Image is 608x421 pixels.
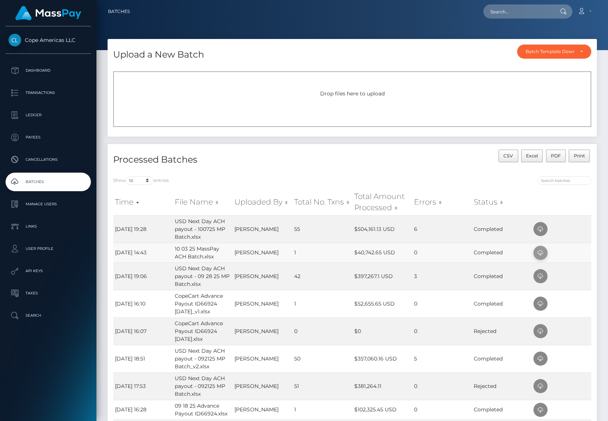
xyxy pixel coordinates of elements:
td: 0 [412,400,472,420]
td: 0 [412,372,472,400]
td: $504,161.13 USD [352,215,412,243]
th: Total Amount Processed: activate to sort column ascending [352,189,412,215]
td: 0 [412,317,472,345]
div: Batch Template Download [526,49,574,55]
td: [PERSON_NAME] [233,372,292,400]
td: Rejected [472,317,532,345]
select: Showentries [126,176,154,185]
td: [DATE] 16:07 [113,317,173,345]
td: [DATE] 19:06 [113,262,173,290]
td: 0 [412,290,472,317]
td: Completed [472,262,532,290]
a: Links [6,217,91,236]
p: Taxes [9,288,88,299]
input: Search batches [538,176,591,185]
p: API Keys [9,265,88,277]
p: Links [9,221,88,232]
td: 1 [292,400,352,420]
td: USD Next Day ACH payout - 100725 MP Batch.xlsx [173,215,233,243]
td: 1 [292,290,352,317]
td: [DATE] 19:28 [113,215,173,243]
button: CSV [499,150,518,162]
p: Payees [9,132,88,143]
td: 3 [412,262,472,290]
td: [PERSON_NAME] [233,345,292,372]
span: PDF [551,153,561,159]
p: Cancellations [9,154,88,165]
a: Batches [6,173,91,191]
a: Batches [108,4,130,19]
td: 55 [292,215,352,243]
th: Errors: activate to sort column ascending [412,189,472,215]
td: CopeCart Advance Payout ID66924 [DATE].xlsx [173,317,233,345]
button: Print [569,150,590,162]
td: [DATE] 14:43 [113,243,173,262]
td: Completed [472,290,532,317]
span: Drop files here to upload [320,90,385,97]
td: $102,325.45 USD [352,400,412,420]
span: CSV [503,153,513,159]
a: Manage Users [6,195,91,213]
td: [DATE] 17:53 [113,372,173,400]
td: Completed [472,243,532,262]
td: Rejected [472,372,532,400]
a: Cancellations [6,150,91,169]
span: Print [574,153,585,159]
td: [DATE] 18:51 [113,345,173,372]
td: 0 [412,243,472,262]
p: Manage Users [9,199,88,210]
a: Payees [6,128,91,147]
th: File Name: activate to sort column ascending [173,189,233,215]
h4: Upload a New Batch [113,48,204,61]
td: Completed [472,215,532,243]
td: 1 [292,243,352,262]
button: PDF [546,150,566,162]
p: Transactions [9,87,88,98]
td: 42 [292,262,352,290]
a: Search [6,306,91,325]
p: Ledger [9,110,88,121]
td: 6 [412,215,472,243]
td: USD Next Day ACH payout - 092125 MP Batch_v2.xlsx [173,345,233,372]
td: 0 [292,317,352,345]
a: Dashboard [6,61,91,80]
td: Completed [472,400,532,420]
td: $357,060.16 USD [352,345,412,372]
td: [PERSON_NAME] [233,243,292,262]
td: $397,267.1 USD [352,262,412,290]
a: User Profile [6,239,91,258]
td: Completed [472,345,532,372]
th: Uploaded By: activate to sort column ascending [233,189,292,215]
a: Ledger [6,106,91,124]
input: Search... [483,4,553,19]
button: Excel [521,150,543,162]
td: 51 [292,372,352,400]
td: 5 [412,345,472,372]
td: 09 18 25 Advance Payout ID66924.xlsx [173,400,233,420]
td: [PERSON_NAME] [233,317,292,345]
td: 50 [292,345,352,372]
td: USD Next Day ACH payout - 092125 MP Batch.xlsx [173,372,233,400]
a: Taxes [6,284,91,303]
h4: Processed Batches [113,153,347,166]
td: [DATE] 16:28 [113,400,173,420]
td: 10 03 25 MassPay ACH Batch.xlsx [173,243,233,262]
td: [PERSON_NAME] [233,290,292,317]
span: Cope Americas LLC [6,37,91,43]
td: [DATE] 16:10 [113,290,173,317]
p: Search [9,310,88,321]
td: $40,742.65 USD [352,243,412,262]
td: CopeCart Advance Payout ID66924 [DATE]_v1.xlsx [173,290,233,317]
td: USD Next Day ACH payout - 09 28 25 MP Batch.xlsx [173,262,233,290]
td: $52,655.65 USD [352,290,412,317]
th: Status: activate to sort column ascending [472,189,532,215]
span: Excel [526,153,538,159]
td: [PERSON_NAME] [233,215,292,243]
img: MassPay Logo [15,6,81,20]
th: Time: activate to sort column ascending [113,189,173,215]
button: Batch Template Download [517,45,591,59]
label: Show entries [113,176,169,185]
a: Transactions [6,84,91,102]
img: Cope Americas LLC [9,34,21,46]
td: [PERSON_NAME] [233,400,292,420]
